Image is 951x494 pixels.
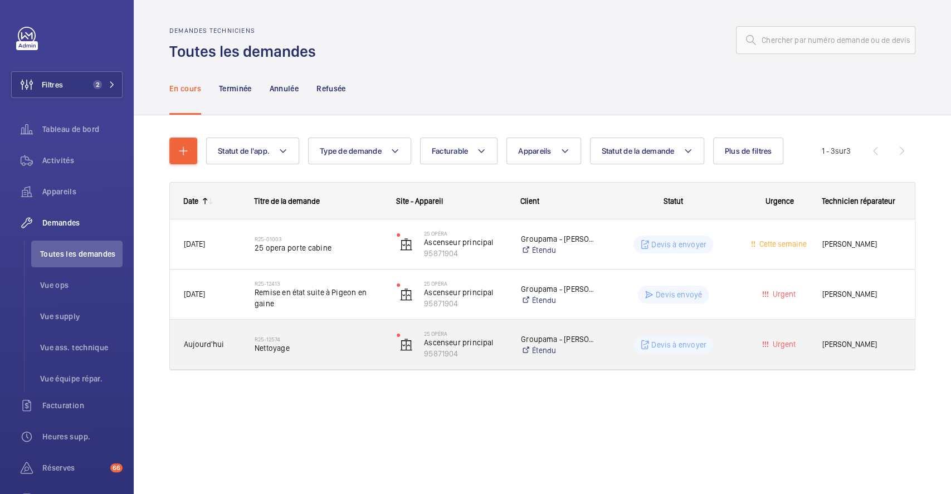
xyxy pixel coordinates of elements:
[93,80,102,89] span: 2
[518,146,551,155] span: Appareils
[399,238,413,251] img: elevator.svg
[424,280,506,287] p: 25 Opéra
[651,339,706,350] p: Devis à envoyer
[169,41,323,62] h1: Toutes les demandes
[432,146,469,155] span: Facturable
[420,138,498,164] button: Facturable
[184,239,205,248] span: [DATE]
[424,230,506,237] p: 25 Opéra
[42,462,106,473] span: Réserves
[770,290,796,299] span: Urgent
[255,236,382,242] h2: R25-01003
[40,342,123,353] span: Vue ass. technique
[255,287,382,309] span: Remise en état suite à Pigeon en gaine
[521,233,595,244] p: Groupama - [PERSON_NAME]
[424,237,506,248] p: Ascenseur principal
[399,338,413,351] img: elevator.svg
[521,244,595,256] a: Étendu
[424,248,506,259] p: 95871904
[424,348,506,359] p: 95871904
[184,340,224,349] span: Aujourd'hui
[255,343,382,354] span: Nettoyage
[664,197,683,206] span: Statut
[424,298,506,309] p: 95871904
[42,400,123,411] span: Facturation
[308,138,411,164] button: Type de demande
[822,147,851,155] span: 1 - 3 3
[316,83,345,94] p: Refusée
[42,79,63,90] span: Filtres
[320,146,382,155] span: Type de demande
[521,283,595,295] p: Groupama - [PERSON_NAME]
[757,239,807,248] span: Cette semaine
[184,290,205,299] span: [DATE]
[713,138,784,164] button: Plus de filtres
[590,138,704,164] button: Statut de la demande
[11,71,123,98] button: Filtres2
[218,146,270,155] span: Statut de l'app.
[42,217,123,228] span: Demandes
[521,345,595,356] a: Étendu
[255,242,382,253] span: 25 opera porte cabine
[506,138,581,164] button: Appareils
[40,373,123,384] span: Vue équipe répar.
[42,186,123,197] span: Appareils
[183,197,198,206] div: Date
[255,336,382,343] h2: R25-12574
[270,83,299,94] p: Annulée
[40,248,123,260] span: Toutes les demandes
[822,338,901,351] span: [PERSON_NAME]
[424,287,506,298] p: Ascenseur principal
[399,288,413,301] img: elevator.svg
[725,146,772,155] span: Plus de filtres
[42,155,123,166] span: Activités
[169,27,323,35] h2: Demandes techniciens
[206,138,299,164] button: Statut de l'app.
[424,337,506,348] p: Ascenseur principal
[602,146,675,155] span: Statut de la demande
[42,431,123,442] span: Heures supp.
[736,26,915,54] input: Chercher par numéro demande ou de devis
[765,197,794,206] span: Urgence
[110,463,123,472] span: 66
[521,295,595,306] a: Étendu
[40,311,123,322] span: Vue supply
[835,146,846,155] span: sur
[219,83,252,94] p: Terminée
[42,124,123,135] span: Tableau de bord
[169,83,201,94] p: En cours
[40,280,123,291] span: Vue ops
[770,340,796,349] span: Urgent
[521,334,595,345] p: Groupama - [PERSON_NAME]
[520,197,539,206] span: Client
[822,197,895,206] span: Technicien réparateur
[254,197,320,206] span: Titre de la demande
[651,239,706,250] p: Devis à envoyer
[424,330,506,337] p: 25 Opéra
[396,197,443,206] span: Site - Appareil
[255,280,382,287] h2: R25-12413
[656,289,702,300] p: Devis envoyé
[822,288,901,301] span: [PERSON_NAME]
[822,238,901,251] span: [PERSON_NAME]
